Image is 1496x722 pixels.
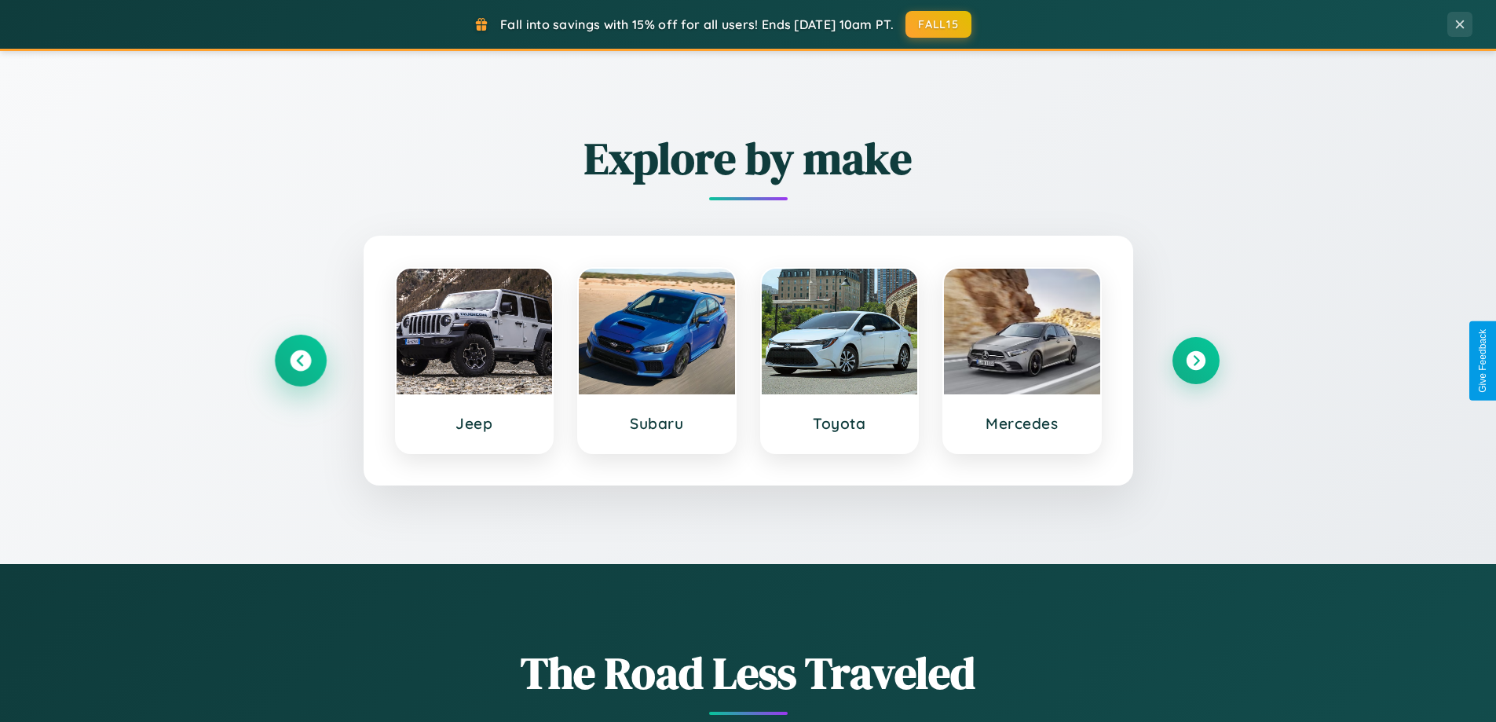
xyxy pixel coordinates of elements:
h3: Mercedes [960,414,1085,433]
h3: Toyota [777,414,902,433]
div: Give Feedback [1477,329,1488,393]
h3: Subaru [594,414,719,433]
button: FALL15 [905,11,971,38]
h1: The Road Less Traveled [277,643,1220,703]
span: Fall into savings with 15% off for all users! Ends [DATE] 10am PT. [500,16,894,32]
h2: Explore by make [277,128,1220,189]
h3: Jeep [412,414,537,433]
